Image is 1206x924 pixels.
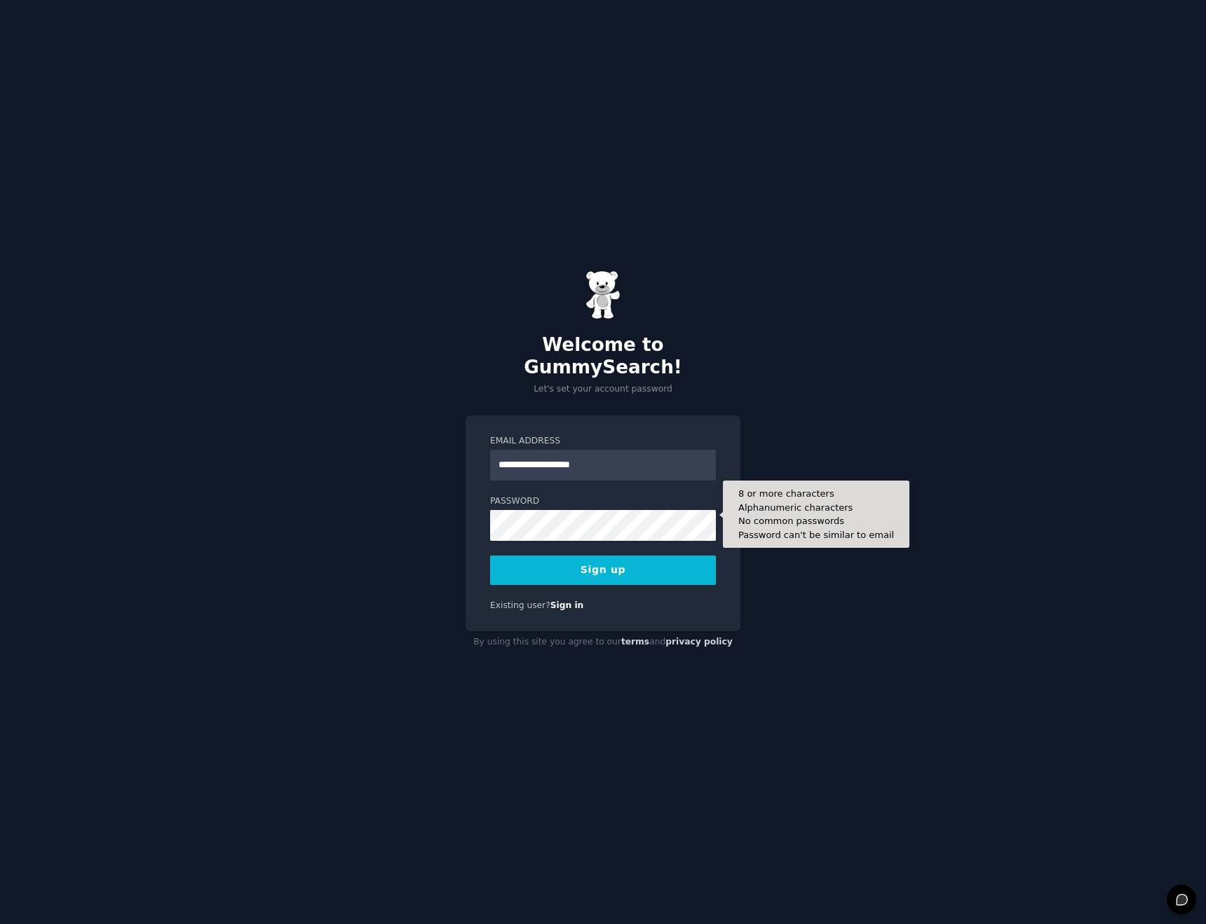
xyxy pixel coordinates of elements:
h2: Welcome to GummySearch! [466,334,740,378]
div: By using this site you agree to our and [466,631,740,654]
a: Sign in [550,600,584,610]
span: Existing user? [490,600,550,610]
a: terms [621,637,649,647]
a: privacy policy [665,637,733,647]
label: Email Address [490,435,716,448]
p: Let's set your account password [466,383,740,396]
button: Sign up [490,556,716,585]
img: Gummy Bear [585,270,621,319]
label: Password [490,495,716,508]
